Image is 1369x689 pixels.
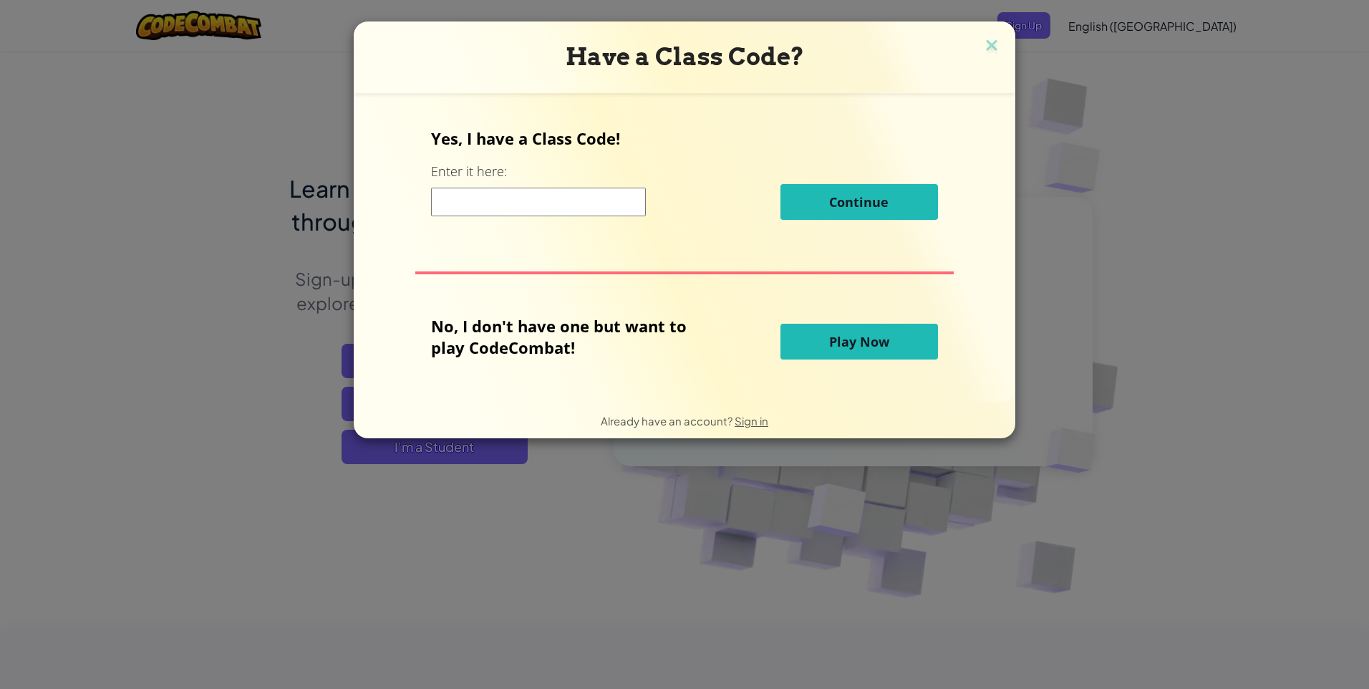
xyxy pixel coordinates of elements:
[829,333,889,350] span: Play Now
[780,324,938,360] button: Play Now
[601,414,735,428] span: Already have an account?
[829,193,889,211] span: Continue
[735,414,768,428] a: Sign in
[566,42,804,71] span: Have a Class Code?
[982,36,1001,57] img: close icon
[431,315,708,358] p: No, I don't have one but want to play CodeCombat!
[431,163,507,180] label: Enter it here:
[431,127,937,149] p: Yes, I have a Class Code!
[780,184,938,220] button: Continue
